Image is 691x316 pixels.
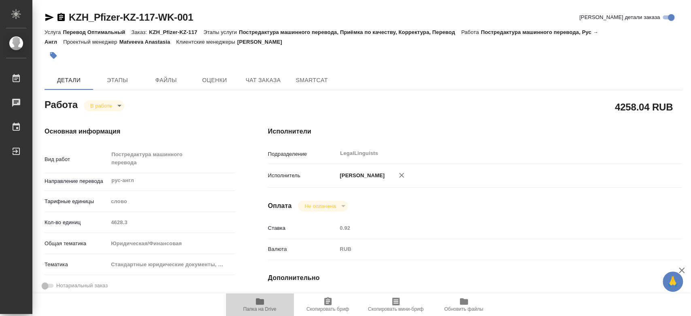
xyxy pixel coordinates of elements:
[45,97,78,111] h2: Работа
[337,222,647,234] input: Пустое поле
[45,240,108,248] p: Общая тематика
[268,245,337,253] p: Валюта
[268,201,292,211] h4: Оплата
[45,29,63,35] p: Услуга
[45,218,108,227] p: Кол-во единиц
[45,13,54,22] button: Скопировать ссылку для ЯМессенджера
[337,242,647,256] div: RUB
[268,150,337,158] p: Подразделение
[268,172,337,180] p: Исполнитель
[45,155,108,163] p: Вид работ
[461,29,481,35] p: Работа
[268,127,682,136] h4: Исполнители
[45,197,108,206] p: Тарифные единицы
[56,13,66,22] button: Скопировать ссылку
[195,75,234,85] span: Оценки
[294,293,362,316] button: Скопировать бриф
[579,13,660,21] span: [PERSON_NAME] детали заказа
[203,29,239,35] p: Этапы услуги
[430,293,498,316] button: Обновить файлы
[45,47,62,64] button: Добавить тэг
[362,293,430,316] button: Скопировать мини-бриф
[615,100,673,114] h2: 4258.04 RUB
[292,75,331,85] span: SmartCat
[108,216,235,228] input: Пустое поле
[45,177,108,185] p: Направление перевода
[298,201,348,212] div: В работе
[88,102,115,109] button: В работе
[63,29,131,35] p: Перевод Оптимальный
[176,39,237,45] p: Клиентские менеджеры
[98,75,137,85] span: Этапы
[306,306,349,312] span: Скопировать бриф
[663,271,683,292] button: 🙏
[84,100,124,111] div: В работе
[131,29,149,35] p: Заказ:
[108,195,235,208] div: слово
[237,39,288,45] p: [PERSON_NAME]
[149,29,203,35] p: KZH_Pfizer-KZ-117
[244,75,283,85] span: Чат заказа
[368,306,423,312] span: Скопировать мини-бриф
[119,39,176,45] p: Matveeva Anastasia
[63,39,119,45] p: Проектный менеджер
[45,127,236,136] h4: Основная информация
[666,273,680,290] span: 🙏
[108,258,235,271] div: Стандартные юридические документы, договоры, уставы
[49,75,88,85] span: Детали
[45,261,108,269] p: Тематика
[268,273,682,283] h4: Дополнительно
[226,293,294,316] button: Папка на Drive
[69,12,193,23] a: KZH_Pfizer-KZ-117-WK-001
[302,203,338,210] button: Не оплачена
[337,172,385,180] p: [PERSON_NAME]
[243,306,276,312] span: Папка на Drive
[56,282,108,290] span: Нотариальный заказ
[239,29,461,35] p: Постредактура машинного перевода, Приёмка по качеству, Корректура, Перевод
[393,166,410,184] button: Удалить исполнителя
[268,224,337,232] p: Ставка
[147,75,185,85] span: Файлы
[108,237,235,250] div: Юридическая/Финансовая
[444,306,483,312] span: Обновить файлы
